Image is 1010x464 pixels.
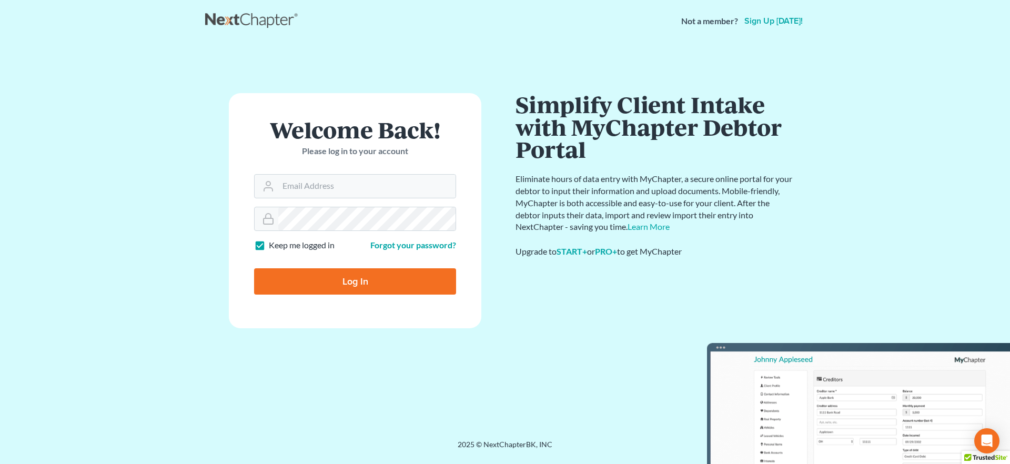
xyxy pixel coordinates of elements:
[595,246,617,256] a: PRO+
[557,246,587,256] a: START+
[254,145,456,157] p: Please log in to your account
[254,268,456,295] input: Log In
[205,439,805,458] div: 2025 © NextChapterBK, INC
[269,239,335,251] label: Keep me logged in
[254,118,456,141] h1: Welcome Back!
[516,93,794,160] h1: Simplify Client Intake with MyChapter Debtor Portal
[370,240,456,250] a: Forgot your password?
[278,175,456,198] input: Email Address
[516,173,794,233] p: Eliminate hours of data entry with MyChapter, a secure online portal for your debtor to input the...
[742,17,805,25] a: Sign up [DATE]!
[681,15,738,27] strong: Not a member?
[974,428,999,453] div: Open Intercom Messenger
[516,246,794,258] div: Upgrade to or to get MyChapter
[628,221,670,231] a: Learn More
